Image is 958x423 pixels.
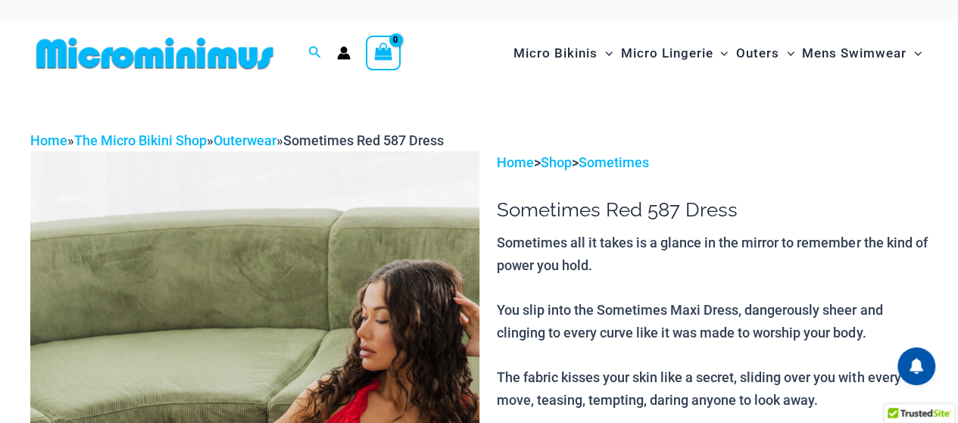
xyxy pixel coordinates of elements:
span: Micro Bikinis [513,34,598,73]
img: MM SHOP LOGO FLAT [30,36,279,70]
h1: Sometimes Red 587 Dress [497,198,928,222]
span: Mens Swimwear [802,34,907,73]
nav: Site Navigation [507,28,928,79]
p: > > [497,151,928,174]
a: View Shopping Cart, empty [366,36,401,70]
span: Menu Toggle [907,34,922,73]
a: Home [497,154,534,170]
a: OutersMenu ToggleMenu Toggle [732,30,798,76]
a: Home [30,132,67,148]
span: Menu Toggle [598,34,613,73]
span: Micro Lingerie [620,34,713,73]
span: Menu Toggle [779,34,794,73]
a: Outerwear [214,132,276,148]
span: Outers [736,34,779,73]
a: The Micro Bikini Shop [74,132,207,148]
a: Mens SwimwearMenu ToggleMenu Toggle [798,30,925,76]
a: Search icon link [308,44,322,63]
a: Sometimes [579,154,649,170]
a: Micro LingerieMenu ToggleMenu Toggle [616,30,732,76]
span: » » » [30,132,444,148]
span: Sometimes Red 587 Dress [283,132,444,148]
a: Micro BikinisMenu ToggleMenu Toggle [510,30,616,76]
a: Shop [541,154,572,170]
span: Menu Toggle [713,34,728,73]
a: Account icon link [337,46,351,60]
